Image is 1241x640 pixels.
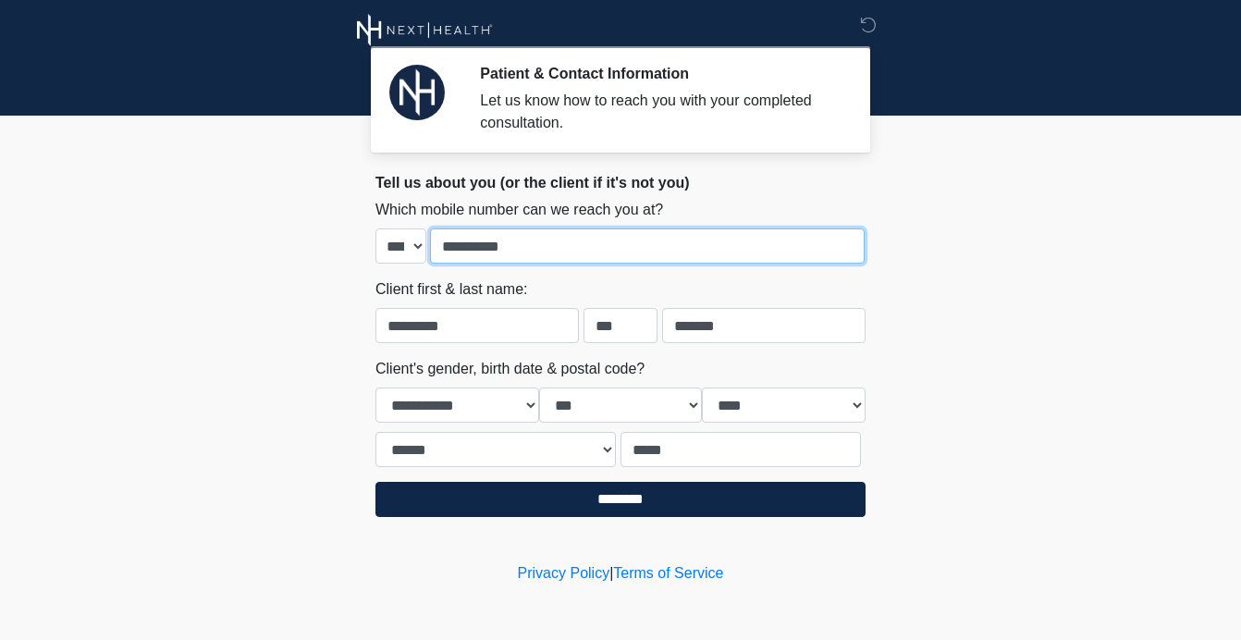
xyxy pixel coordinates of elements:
img: Agent Avatar [389,65,445,120]
h2: Patient & Contact Information [480,65,838,82]
label: Which mobile number can we reach you at? [375,199,663,221]
a: Terms of Service [613,565,723,581]
a: Privacy Policy [518,565,610,581]
div: Let us know how to reach you with your completed consultation. [480,90,838,134]
a: | [609,565,613,581]
label: Client's gender, birth date & postal code? [375,358,645,380]
label: Client first & last name: [375,278,528,301]
img: Next Health Wellness Logo [357,14,493,46]
h2: Tell us about you (or the client if it's not you) [375,174,866,191]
